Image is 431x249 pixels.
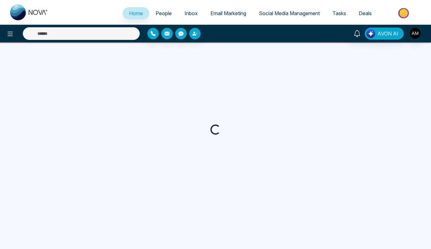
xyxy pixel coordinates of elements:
span: People [156,10,172,16]
span: Inbox [184,10,198,16]
a: Social Media Management [253,7,326,19]
a: Home [123,7,149,19]
a: Deals [352,7,378,19]
span: Tasks [332,10,346,16]
img: Nova CRM Logo [10,4,48,20]
img: Market-place.gif [381,6,427,20]
img: Lead Flow [366,29,375,38]
span: Social Media Management [259,10,320,16]
span: AVON AI [377,30,398,37]
a: People [149,7,178,19]
a: Tasks [326,7,352,19]
span: Home [129,10,143,16]
a: Email Marketing [204,7,253,19]
img: User Avatar [410,28,421,39]
span: Email Marketing [210,10,246,16]
span: Deals [359,10,372,16]
a: Inbox [178,7,204,19]
button: AVON AI [365,28,404,40]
